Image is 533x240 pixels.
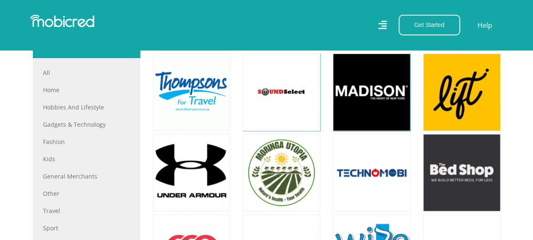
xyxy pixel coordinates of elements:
[43,120,130,129] a: Gadgets & Technology
[43,172,130,181] a: General Merchants
[30,15,94,27] img: Mobicred
[43,137,130,146] a: Fashion
[43,103,130,112] a: Hobbies and Lifestyle
[43,206,130,215] a: Travel
[399,15,460,35] button: Get Started
[43,68,130,77] a: All
[43,224,130,232] a: Sport
[43,155,130,163] a: Kids
[43,189,130,198] a: Other
[43,85,130,94] a: Home
[477,20,493,31] a: Help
